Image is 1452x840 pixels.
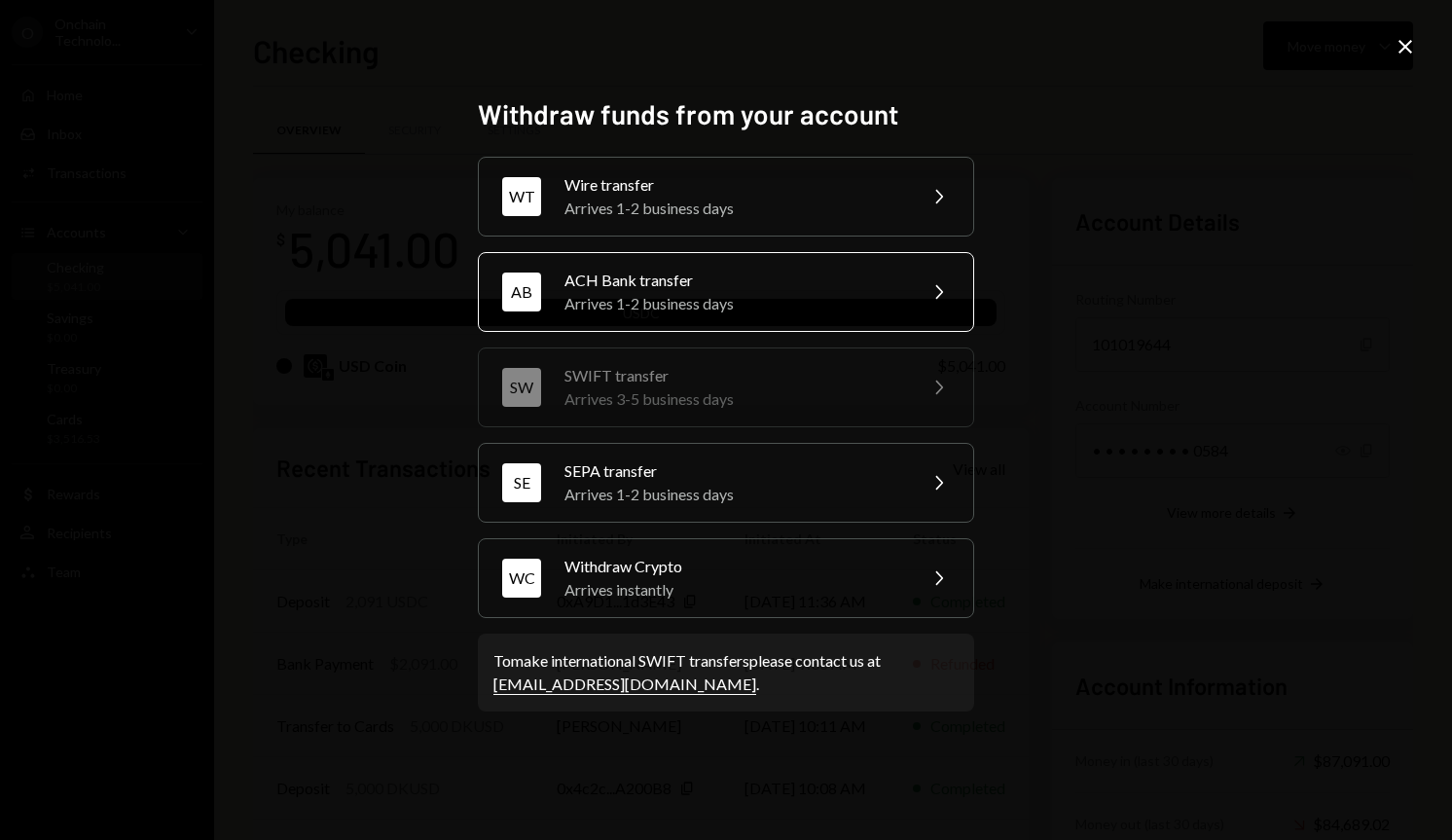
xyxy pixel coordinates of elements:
button: SESEPA transferArrives 1-2 business days [478,443,974,523]
button: ABACH Bank transferArrives 1-2 business days [478,252,974,332]
div: SE [502,463,541,502]
div: Arrives 3-5 business days [564,387,903,411]
div: Withdraw Crypto [564,555,903,578]
div: ACH Bank transfer [564,269,903,292]
div: Arrives 1-2 business days [564,483,903,506]
div: SW [502,368,541,407]
div: WT [502,177,541,216]
a: [EMAIL_ADDRESS][DOMAIN_NAME] [493,675,756,695]
button: SWSWIFT transferArrives 3-5 business days [478,347,974,427]
div: Arrives 1-2 business days [564,197,903,220]
div: WC [502,559,541,598]
div: Wire transfer [564,173,903,197]
div: Arrives 1-2 business days [564,292,903,315]
div: SWIFT transfer [564,364,903,387]
div: To make international SWIFT transfers please contact us at . [493,649,959,696]
button: WCWithdraw CryptoArrives instantly [478,538,974,618]
div: Arrives instantly [564,578,903,602]
div: SEPA transfer [564,459,903,483]
button: WTWire transferArrives 1-2 business days [478,157,974,237]
div: AB [502,273,541,311]
h2: Withdraw funds from your account [478,95,974,133]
